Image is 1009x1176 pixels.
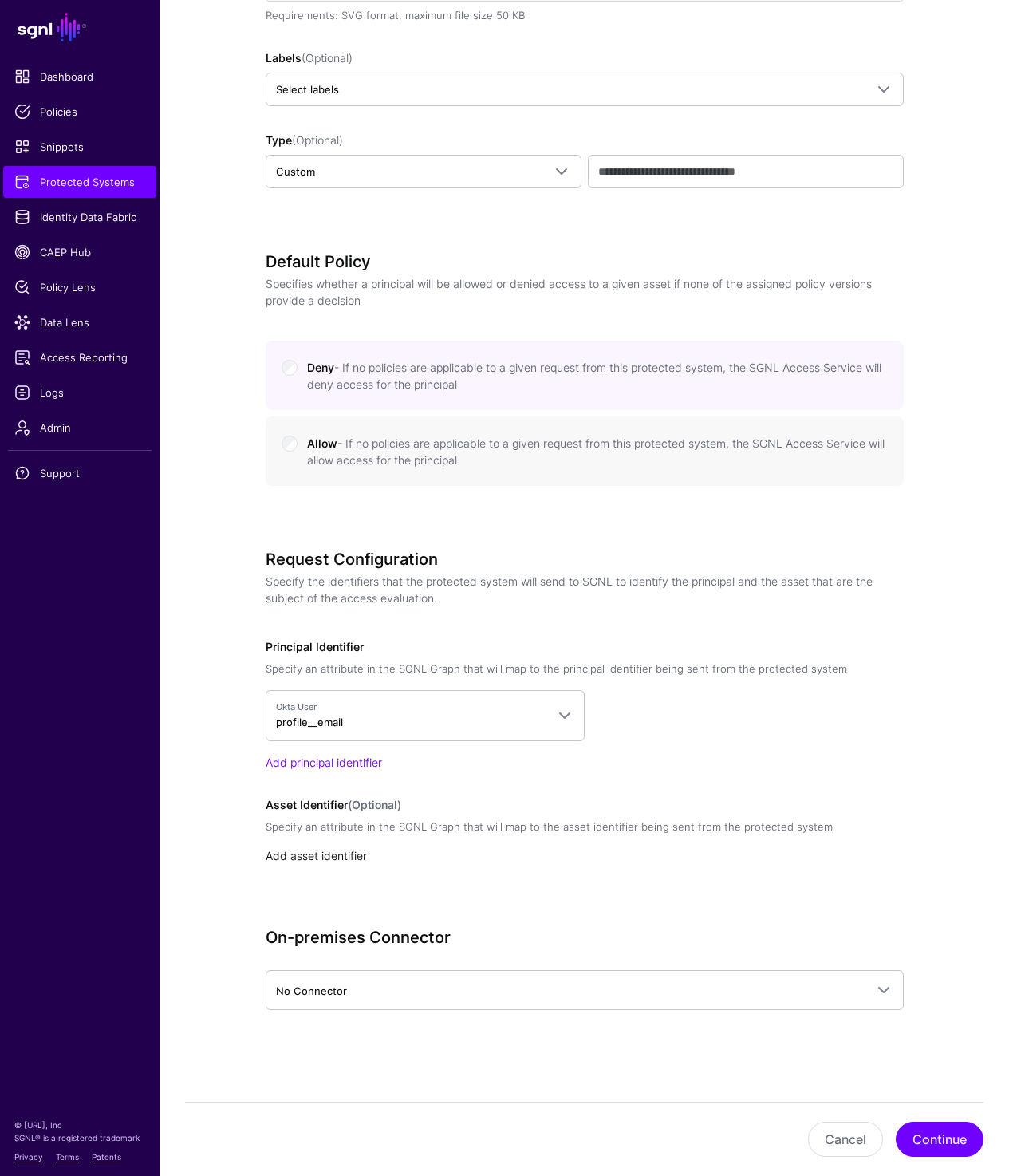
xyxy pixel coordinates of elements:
[3,166,156,198] a: Protected Systems
[14,420,145,436] span: Admin
[276,716,343,728] span: profile__email
[14,244,145,260] span: CAEP Hub
[266,928,891,947] h3: On-premises Connector
[3,412,156,444] a: Admin
[292,133,343,147] span: (Optional)
[896,1122,983,1157] button: Continue
[14,209,145,225] span: Identity Data Fabric
[3,131,156,163] a: Snippets
[276,700,546,714] span: Okta User
[14,139,145,155] span: Snippets
[808,1122,883,1157] button: Cancel
[3,306,156,338] a: Data Lens
[14,174,145,190] span: Protected Systems
[266,550,891,569] h3: Request Configuration
[266,573,891,606] p: Specify the identifiers that the protected system will send to SGNL to identify the principal and...
[14,385,145,401] span: Logs
[266,796,401,813] label: Asset Identifier
[266,849,367,862] a: Add asset identifier
[307,361,881,391] span: Deny
[3,236,156,268] a: CAEP Hub
[14,1131,145,1144] p: SGNL® is a registered trademark
[266,756,382,769] a: Add principal identifier
[10,10,150,45] a: SGNL
[14,314,145,330] span: Data Lens
[92,1152,121,1162] a: Patents
[307,361,881,391] small: - If no policies are applicable to a given request from this protected system, the SGNL Access Se...
[307,436,885,467] span: Allow
[14,69,145,85] span: Dashboard
[276,985,347,997] span: No Connector
[14,465,145,481] span: Support
[266,661,904,677] div: Specify an attribute in the SGNL Graph that will map to the principal identifier being sent from ...
[14,1119,145,1131] p: © [URL], Inc
[3,341,156,373] a: Access Reporting
[266,638,364,655] label: Principal Identifier
[266,8,904,24] div: Requirements: SVG format, maximum file size 50 KB
[266,252,891,271] h3: Default Policy
[348,798,401,811] span: (Optional)
[14,279,145,295] span: Policy Lens
[3,61,156,93] a: Dashboard
[3,377,156,408] a: Logs
[14,1152,43,1162] a: Privacy
[266,132,343,148] label: Type
[14,104,145,120] span: Policies
[266,49,353,66] label: Labels
[56,1152,79,1162] a: Terms
[14,349,145,365] span: Access Reporting
[266,819,904,835] div: Specify an attribute in the SGNL Graph that will map to the asset identifier being sent from the ...
[302,51,353,65] span: (Optional)
[276,83,339,96] span: Select labels
[276,165,315,178] span: Custom
[266,275,891,309] p: Specifies whether a principal will be allowed or denied access to a given asset if none of the as...
[3,96,156,128] a: Policies
[3,271,156,303] a: Policy Lens
[307,436,885,467] small: - If no policies are applicable to a given request from this protected system, the SGNL Access Se...
[3,201,156,233] a: Identity Data Fabric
